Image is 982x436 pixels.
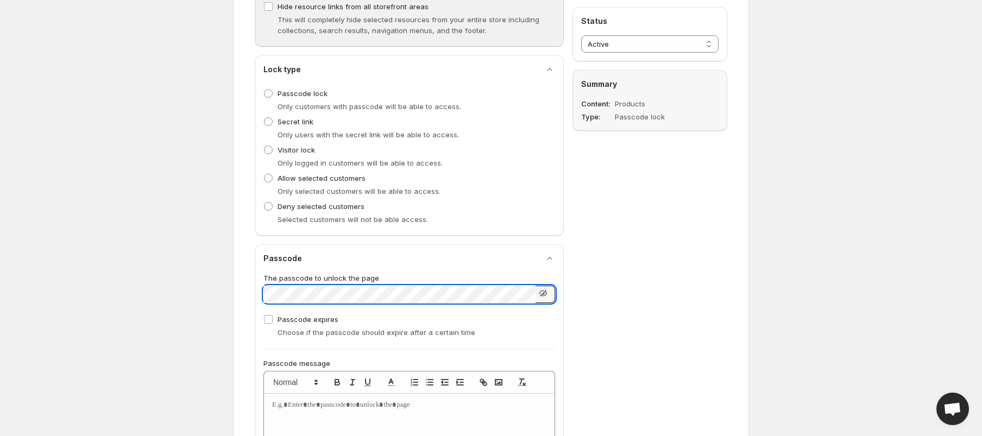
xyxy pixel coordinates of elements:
[581,79,719,90] h2: Summary
[278,146,315,154] span: Visitor lock
[615,111,690,122] dd: Passcode lock
[278,159,443,167] span: Only logged in customers will be able to access.
[581,16,719,27] h2: Status
[278,89,328,98] span: Passcode lock
[263,253,302,264] h2: Passcode
[263,64,301,75] h2: Lock type
[278,117,313,126] span: Secret link
[278,2,429,11] span: Hide resource links from all storefront areas
[581,111,613,122] dt: Type:
[278,102,461,111] span: Only customers with passcode will be able to access.
[278,15,539,35] span: This will completely hide selected resources from your entire store including collections, search...
[278,187,440,195] span: Only selected customers will be able to access.
[263,274,379,282] span: The passcode to unlock the page
[278,130,459,139] span: Only users with the secret link will be able to access.
[278,174,366,182] span: Allow selected customers
[278,202,364,211] span: Deny selected customers
[278,215,428,224] span: Selected customers will not be able access.
[581,98,613,109] dt: Content:
[278,315,338,324] span: Passcode expires
[278,328,475,337] span: Choose if the passcode should expire after a certain time
[936,393,969,425] a: Open chat
[263,358,555,369] p: Passcode message
[615,98,690,109] dd: Products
